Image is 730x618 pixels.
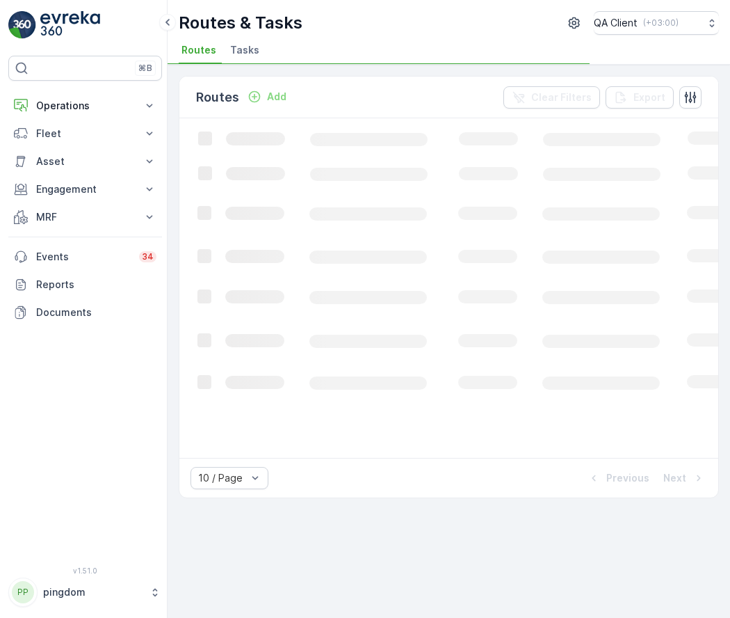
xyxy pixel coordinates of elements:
[8,11,36,39] img: logo
[8,299,162,326] a: Documents
[606,471,649,485] p: Previous
[242,88,292,105] button: Add
[503,86,600,109] button: Clear Filters
[43,585,143,599] p: pingdom
[663,471,686,485] p: Next
[196,88,239,107] p: Routes
[36,210,134,224] p: MRF
[8,175,162,203] button: Engagement
[8,578,162,607] button: PPpingdom
[36,250,131,264] p: Events
[8,566,162,575] span: v 1.51.0
[594,16,638,30] p: QA Client
[267,90,286,104] p: Add
[40,11,100,39] img: logo_light-DOdMpM7g.png
[36,278,156,292] p: Reports
[8,243,162,271] a: Events34
[594,11,719,35] button: QA Client(+03:00)
[36,127,134,141] p: Fleet
[36,99,134,113] p: Operations
[606,86,674,109] button: Export
[230,43,259,57] span: Tasks
[8,148,162,175] button: Asset
[138,63,152,74] p: ⌘B
[585,470,651,486] button: Previous
[179,12,302,34] p: Routes & Tasks
[36,154,134,168] p: Asset
[36,306,156,319] p: Documents
[8,120,162,148] button: Fleet
[633,90,665,104] p: Export
[12,581,34,603] div: PP
[643,17,679,29] p: ( +03:00 )
[8,203,162,231] button: MRF
[142,251,154,262] p: 34
[662,470,707,486] button: Next
[531,90,592,104] p: Clear Filters
[8,92,162,120] button: Operations
[8,271,162,299] a: Reports
[36,182,134,196] p: Engagement
[181,43,216,57] span: Routes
